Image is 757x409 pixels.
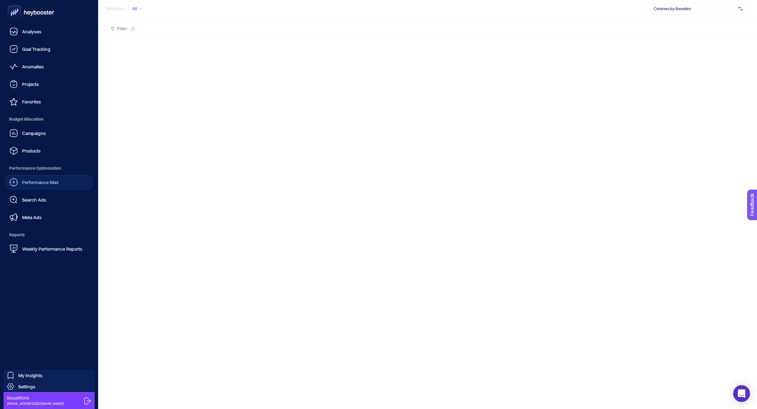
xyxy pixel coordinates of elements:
[107,23,138,34] button: Filter0
[22,179,59,185] span: Performance Max
[6,242,93,256] a: Weekly Performance Reports
[22,29,41,34] span: Analyses
[6,228,93,242] span: Reports
[6,144,93,158] a: Products
[6,161,93,175] span: Performance Optimization
[733,385,750,402] div: Open Intercom Messenger
[7,395,64,401] span: BoostROAS
[18,373,42,378] span: My Insights
[654,6,736,12] span: Celenes by Sweden
[7,401,64,406] span: [EMAIL_ADDRESS][DOMAIN_NAME]
[22,81,39,87] span: Projects
[117,26,127,32] span: Filter
[6,210,93,224] a: Meta Ads
[6,95,93,109] a: Favorites
[22,46,50,52] span: Goal Tracking
[6,42,93,56] a: Goal Tracking
[738,5,743,12] img: svg%3e
[6,126,93,140] a: Campaigns
[6,60,93,74] a: Anomalies
[6,25,93,39] a: Analyses
[128,6,129,11] span: /
[131,26,134,32] span: 0
[22,99,41,104] span: Favorites
[22,64,44,69] span: Anomalies
[4,2,27,8] span: Feedback
[132,6,142,12] div: All
[18,384,35,389] span: Settings
[22,214,42,220] span: Meta Ads
[6,175,93,189] a: Performance Max
[6,77,93,91] a: Projects
[22,197,46,203] span: Search Ads
[22,130,46,136] span: Campaigns
[6,112,93,126] span: Budget Allocation
[4,381,95,392] a: Settings
[6,193,93,207] a: Search Ads
[107,6,125,12] span: Analysis
[22,246,82,252] span: Weekly Performance Reports
[22,148,41,154] span: Products
[4,370,95,381] a: My Insights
